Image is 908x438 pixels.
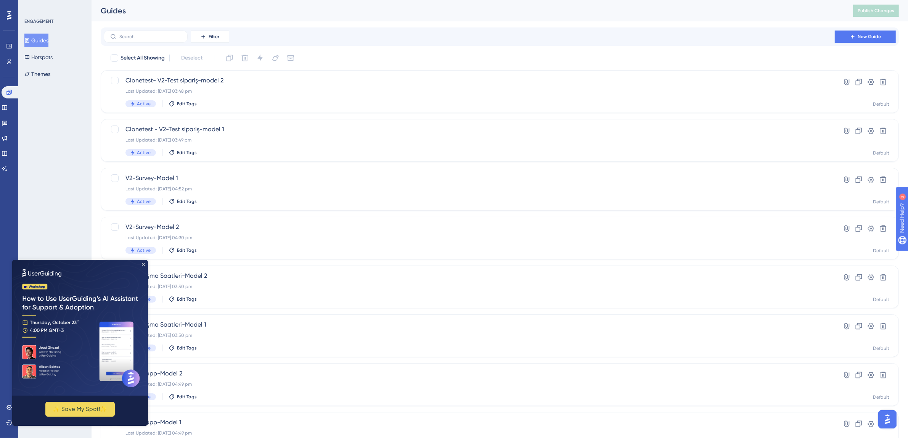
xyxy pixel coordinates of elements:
[125,88,813,94] div: Last Updated: [DATE] 03:48 pm
[119,34,181,39] input: Search
[873,296,889,303] div: Default
[24,18,53,24] div: ENGAGEMENT
[174,51,209,65] button: Deselect
[177,150,197,156] span: Edit Tags
[873,150,889,156] div: Default
[169,394,197,400] button: Edit Tags
[873,101,889,107] div: Default
[24,34,48,47] button: Guides
[125,332,813,338] div: Last Updated: [DATE] 03:50 pm
[125,320,813,329] span: V2-Çalışma Saatleri-Model 1
[125,186,813,192] div: Last Updated: [DATE] 04:52 pm
[169,247,197,253] button: Edit Tags
[853,5,899,17] button: Publish Changes
[125,418,813,427] span: V2-Go app-Model 1
[125,174,813,183] span: V2-Survey-Model 1
[858,8,894,14] span: Publish Changes
[177,345,197,351] span: Edit Tags
[101,5,834,16] div: Guides
[125,76,813,85] span: Clonetest- V2-Test sipariş-model 2
[873,345,889,351] div: Default
[137,101,151,107] span: Active
[169,345,197,351] button: Edit Tags
[125,137,813,143] div: Last Updated: [DATE] 03:49 pm
[873,394,889,400] div: Default
[125,271,813,280] span: V2-Çalışma Saatleri-Model 2
[121,53,165,63] span: Select All Showing
[873,248,889,254] div: Default
[125,125,813,134] span: Clonetest - V2-Test sipariş-model 1
[169,150,197,156] button: Edit Tags
[130,3,133,6] div: Close Preview
[137,150,151,156] span: Active
[125,222,813,232] span: V2-Survey-Model 2
[137,198,151,205] span: Active
[169,101,197,107] button: Edit Tags
[125,235,813,241] div: Last Updated: [DATE] 04:30 pm
[125,430,813,436] div: Last Updated: [DATE] 04:49 pm
[209,34,219,40] span: Filter
[24,50,53,64] button: Hotspots
[137,247,151,253] span: Active
[177,394,197,400] span: Edit Tags
[177,296,197,302] span: Edit Tags
[858,34,881,40] span: New Guide
[33,142,103,157] button: ✨ Save My Spot!✨
[169,296,197,302] button: Edit Tags
[873,199,889,205] div: Default
[53,4,55,10] div: 3
[177,198,197,205] span: Edit Tags
[835,31,896,43] button: New Guide
[18,2,48,11] span: Need Help?
[876,408,899,431] iframe: UserGuiding AI Assistant Launcher
[177,247,197,253] span: Edit Tags
[125,369,813,378] span: V2-Go app-Model 2
[181,53,202,63] span: Deselect
[169,198,197,205] button: Edit Tags
[24,67,50,81] button: Themes
[125,283,813,290] div: Last Updated: [DATE] 03:50 pm
[191,31,229,43] button: Filter
[125,381,813,387] div: Last Updated: [DATE] 04:49 pm
[177,101,197,107] span: Edit Tags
